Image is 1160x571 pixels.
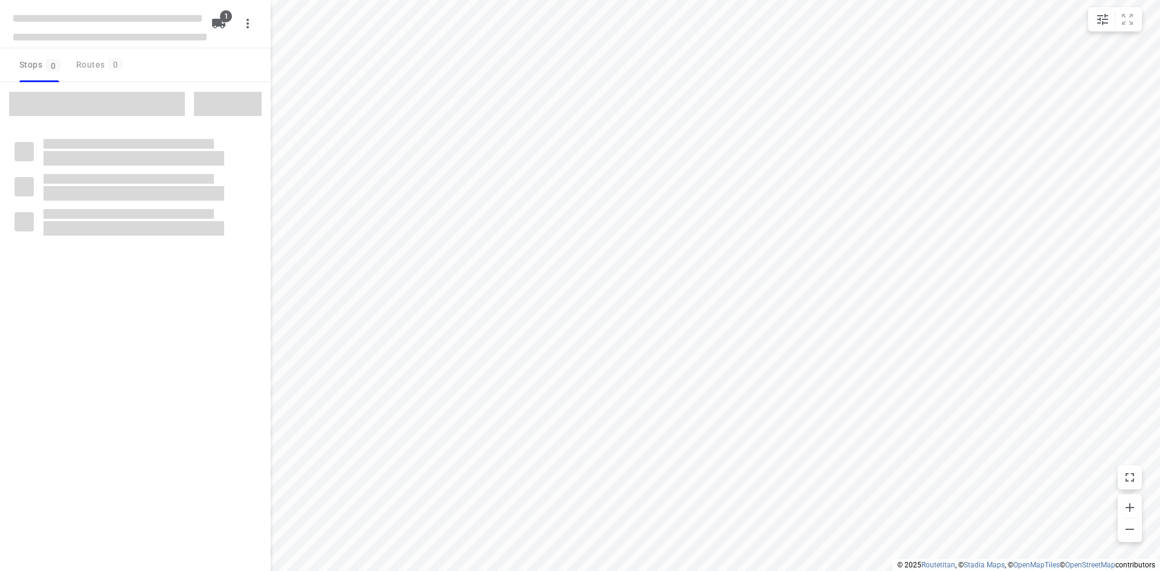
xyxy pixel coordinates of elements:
[1091,7,1115,31] button: Map settings
[1088,7,1142,31] div: small contained button group
[897,561,1155,569] li: © 2025 , © , © © contributors
[921,561,955,569] a: Routetitan
[1065,561,1115,569] a: OpenStreetMap
[1013,561,1060,569] a: OpenMapTiles
[964,561,1005,569] a: Stadia Maps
